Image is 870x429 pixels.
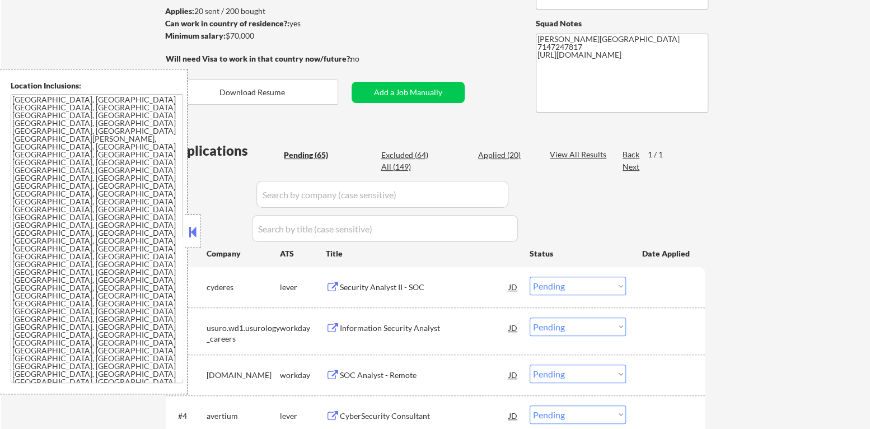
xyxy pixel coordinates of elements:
[165,18,289,28] strong: Can work in country of residence?:
[165,6,352,17] div: 20 sent / 200 bought
[280,323,326,334] div: workday
[340,323,509,334] div: Information Security Analyst
[381,150,437,161] div: Excluded (64)
[340,411,509,422] div: CyberSecurity Consultant
[536,18,708,29] div: Squad Notes
[166,54,352,63] strong: Will need Visa to work in that country now/future?:
[508,318,519,338] div: JD
[280,370,326,381] div: workday
[530,243,626,263] div: Status
[169,144,280,157] div: Applications
[340,282,509,293] div: Security Analyst II - SOC
[623,161,640,172] div: Next
[478,150,534,161] div: Applied (20)
[252,215,518,242] input: Search by title (case sensitive)
[11,80,183,91] div: Location Inclusions:
[165,31,226,40] strong: Minimum salary:
[207,370,280,381] div: [DOMAIN_NAME]
[207,411,280,422] div: avertium
[165,18,348,29] div: yes
[207,323,280,344] div: usuro.wd1.usurology_careers
[623,149,640,160] div: Back
[381,161,437,172] div: All (149)
[508,277,519,297] div: JD
[508,365,519,385] div: JD
[166,80,338,105] button: Download Resume
[642,248,691,259] div: Date Applied
[207,248,280,259] div: Company
[280,411,326,422] div: lever
[165,30,352,41] div: $70,000
[352,82,465,103] button: Add a Job Manually
[256,181,508,208] input: Search by company (case sensitive)
[648,149,673,160] div: 1 / 1
[280,282,326,293] div: lever
[178,411,198,422] div: #4
[207,282,280,293] div: cyderes
[350,53,382,64] div: no
[340,370,509,381] div: SOC Analyst - Remote
[284,150,340,161] div: Pending (65)
[508,405,519,426] div: JD
[326,248,519,259] div: Title
[165,6,194,16] strong: Applies:
[280,248,326,259] div: ATS
[550,149,610,160] div: View All Results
